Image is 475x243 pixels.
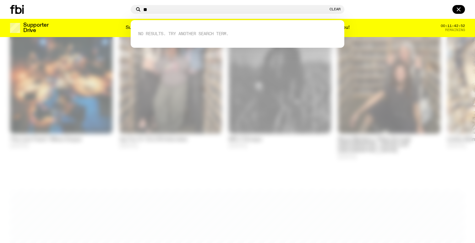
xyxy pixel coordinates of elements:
span: Remaining [445,28,465,32]
span: No Results. Try another search term. [138,31,229,37]
span: 00:11:42:52 [441,24,465,28]
p: Supporter Drive 2025: Shaping the future of our city’s music, arts, and culture - with the help o... [126,25,350,31]
button: Clear [330,8,341,11]
h3: Supporter Drive [23,23,48,33]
